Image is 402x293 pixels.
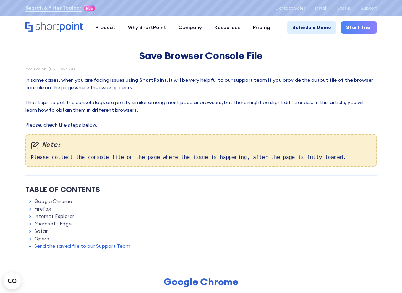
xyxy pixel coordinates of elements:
[34,205,51,213] a: Firefox
[247,21,276,34] a: Pricing
[25,4,82,12] a: Search & Filter Toolbar
[315,6,327,11] a: Install
[95,24,115,31] div: Product
[214,24,240,31] div: Resources
[172,21,208,34] a: Company
[274,211,402,293] iframe: Chat Widget
[68,276,335,287] h2: Google Chrome
[34,228,49,235] a: Safari
[122,21,172,34] a: Why ShortPoint
[68,50,335,61] h1: Save Browser Console File
[25,22,83,33] a: Home
[341,21,377,34] a: Start Trial
[25,134,377,167] div: Please collect the console file on the page where the issue is happening, after the page is fully...
[25,184,377,195] div: Table of Contents
[31,140,371,149] em: Note:
[128,24,166,31] div: Why ShortPoint
[34,198,72,205] a: Google Chrome
[139,77,167,83] a: ShortPoint
[34,213,74,220] a: Internet Explorer
[361,6,377,11] a: Support
[25,67,377,71] div: Modified on: [DATE] 6:29 AM
[34,243,130,250] a: Send the saved file to our Support Team
[337,6,351,11] a: Status
[275,6,305,11] a: Contact Sales
[4,272,21,289] button: Open CMP widget
[287,21,336,34] a: Schedule Demo
[34,235,49,243] a: Opera
[253,24,270,31] div: Pricing
[34,220,72,228] a: Microsoft Edge
[25,76,377,129] p: In some cases, when you are facing issues using , it will be very helpful to our support team if ...
[89,21,122,34] a: Product
[178,24,202,31] div: Company
[208,21,247,34] a: Resources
